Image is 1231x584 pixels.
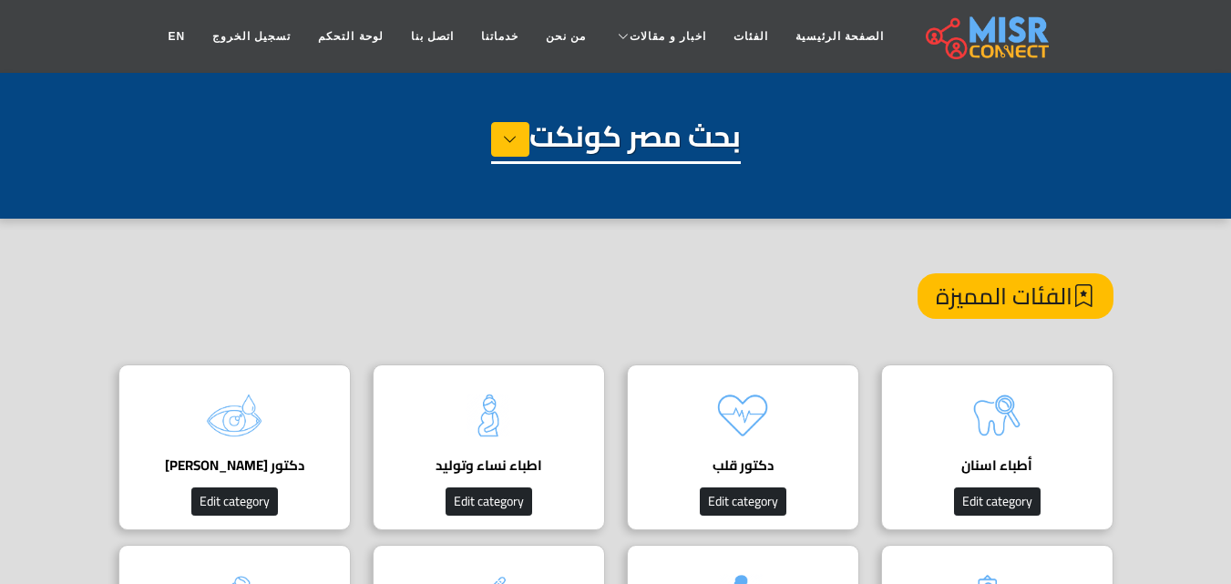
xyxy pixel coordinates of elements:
[918,273,1113,319] h4: الفئات المميزة
[491,118,741,164] h1: بحث مصر كونكت
[446,487,532,516] button: Edit category
[452,379,525,452] img: tQBIxbFzDjHNxea4mloJ.png
[198,379,271,452] img: O3vASGqC8OE0Zbp7R2Y3.png
[362,364,616,530] a: اطباء نساء وتوليد Edit category
[532,19,600,54] a: من نحن
[147,457,323,474] h4: دكتور [PERSON_NAME]
[401,457,577,474] h4: اطباء نساء وتوليد
[655,457,831,474] h4: دكتور قلب
[467,19,532,54] a: خدماتنا
[909,457,1085,474] h4: أطباء اسنان
[108,364,362,530] a: دكتور [PERSON_NAME] Edit category
[954,487,1041,516] button: Edit category
[397,19,467,54] a: اتصل بنا
[191,487,278,516] button: Edit category
[630,28,706,45] span: اخبار و مقالات
[154,19,199,54] a: EN
[600,19,720,54] a: اخبار و مقالات
[926,14,1048,59] img: main.misr_connect
[706,379,779,452] img: kQgAgBbLbYzX17DbAKQs.png
[960,379,1033,452] img: k714wZmFaHWIHbCst04N.png
[616,364,870,530] a: دكتور قلب Edit category
[304,19,396,54] a: لوحة التحكم
[700,487,786,516] button: Edit category
[720,19,782,54] a: الفئات
[870,364,1124,530] a: أطباء اسنان Edit category
[199,19,304,54] a: تسجيل الخروج
[782,19,898,54] a: الصفحة الرئيسية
